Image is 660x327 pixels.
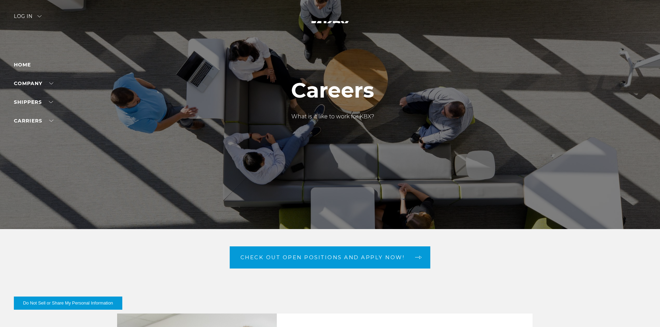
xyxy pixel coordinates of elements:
[14,118,53,124] a: Carriers
[291,79,374,102] h1: Careers
[230,246,431,269] a: Check out open positions and apply now! arrow arrow
[240,255,405,260] span: Check out open positions and apply now!
[14,62,31,68] a: Home
[37,15,42,17] img: arrow
[304,14,356,44] img: kbx logo
[14,80,53,87] a: Company
[291,112,374,121] p: What is it like to work for KBX?
[14,297,122,310] button: Do Not Sell or Share My Personal Information
[14,99,53,105] a: SHIPPERS
[14,14,42,24] div: Log in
